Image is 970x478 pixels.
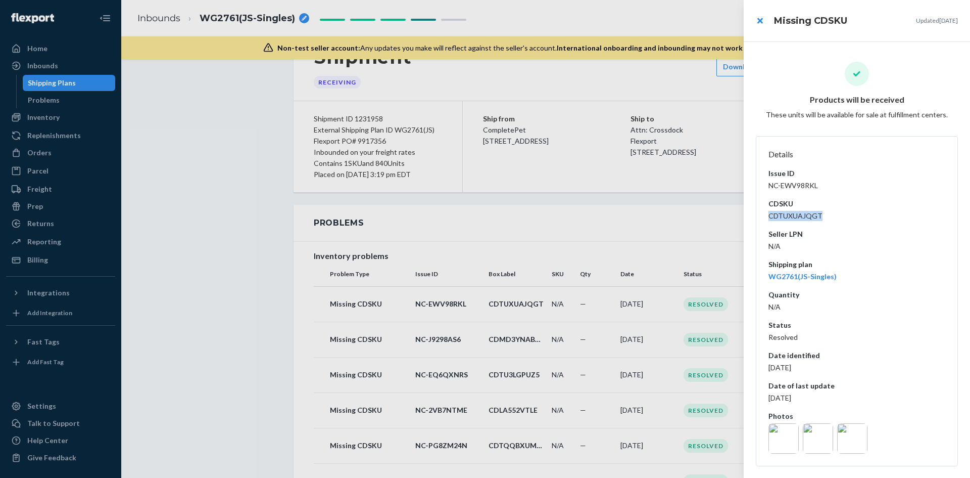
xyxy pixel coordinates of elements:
dt: Photos [768,411,945,421]
dd: [DATE] [768,393,945,403]
dt: Seller LPN [768,229,945,239]
dt: CDSKU [768,199,945,209]
dd: N/A [768,302,945,312]
h3: Missing CDSKU [774,14,847,27]
dd: N/A [768,241,945,251]
p: Updated [DATE] [916,16,958,25]
dt: Issue ID [768,168,945,179]
p: These units will be available for sale at fulfillment centers. [766,110,948,120]
dd: [DATE] [768,363,945,373]
dt: Date identified [768,351,945,361]
dt: Shipping plan [768,259,945,270]
dd: NC-EWV98RKL [768,181,945,191]
img: 6c5306b0-1607-4a7c-8c6e-5d5bd0b18e90.jpg [803,423,833,454]
dd: CDTUXUAJQGT [768,211,945,221]
dd: Resolved [768,332,945,342]
p: Products will be received [810,94,904,106]
button: close [750,11,770,31]
span: Details [768,149,793,159]
dt: Quantity [768,290,945,300]
a: WG2761(JS-Singles) [768,272,837,281]
dt: Date of last update [768,381,945,391]
span: Chat [22,7,43,16]
dt: Status [768,320,945,330]
img: 57db02f1-cf5d-4f3a-ad94-ef638ba160f7.jpg [837,423,867,454]
img: 68fb3fe2-f4d6-4e89-b2ab-c5e40a226252.jpg [768,423,799,454]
